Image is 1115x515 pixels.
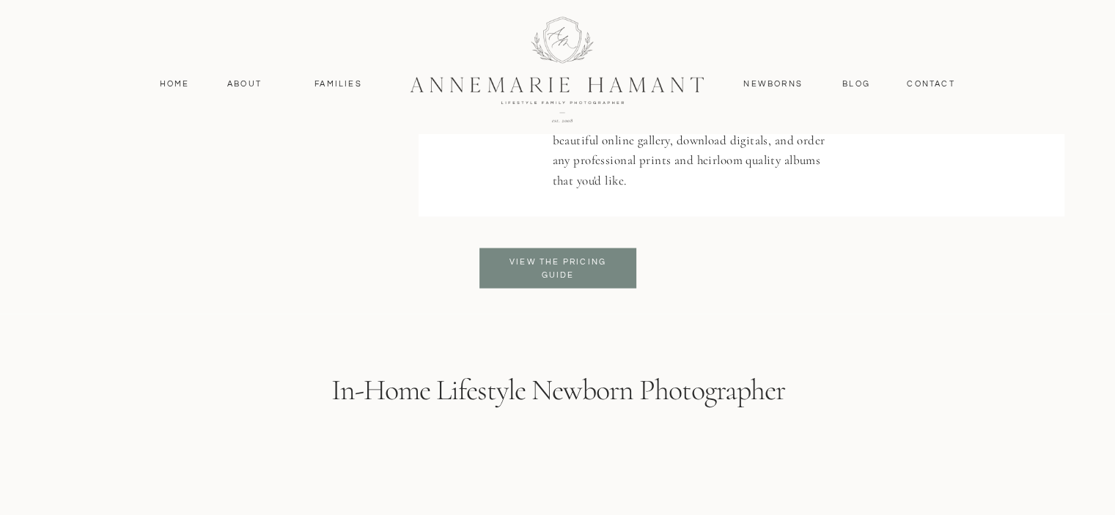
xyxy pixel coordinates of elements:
a: Newborns [738,78,809,91]
a: contact [899,78,963,91]
a: Blog [839,78,874,91]
a: View the pricing Guide [498,256,618,282]
h2: In-Home Lifestyle Newborn Photographer [313,372,803,466]
a: About [224,78,266,91]
a: Families [306,78,372,91]
a: Home [153,78,196,91]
